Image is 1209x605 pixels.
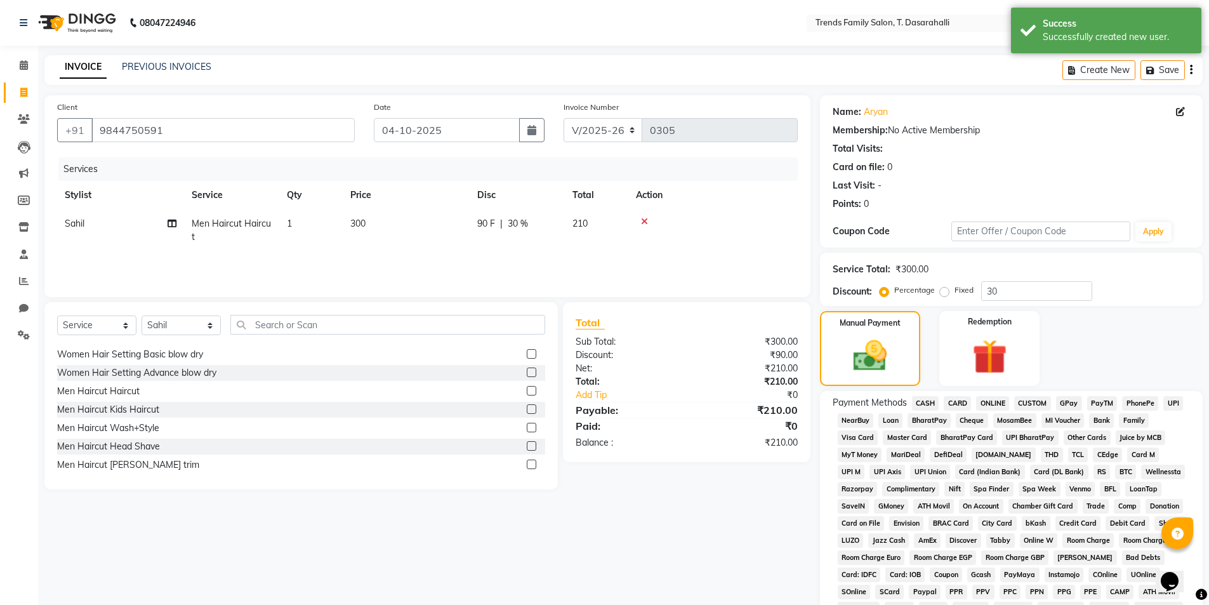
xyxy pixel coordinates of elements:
[1122,550,1165,565] span: Bad Debts
[60,56,107,79] a: INVOICE
[57,102,77,113] label: Client
[1114,499,1140,514] span: Comp
[687,375,807,389] div: ₹210.00
[628,181,798,209] th: Action
[1068,448,1088,462] span: TCL
[875,585,904,599] span: SCard
[833,263,890,276] div: Service Total:
[566,375,687,389] div: Total:
[1002,430,1059,445] span: UPI BharatPay
[57,118,93,142] button: +91
[687,362,807,375] div: ₹210.00
[287,218,292,229] span: 1
[838,482,878,496] span: Razorpay
[1139,585,1179,599] span: ATH Movil
[833,285,872,298] div: Discount:
[184,181,279,209] th: Service
[1141,465,1185,479] span: Wellnessta
[57,458,199,472] div: Men Haircut [PERSON_NAME] trim
[32,5,119,41] img: logo
[889,516,923,531] span: Envision
[687,402,807,418] div: ₹210.00
[1022,516,1050,531] span: bKash
[833,396,907,409] span: Payment Methods
[874,499,908,514] span: GMoney
[833,142,883,156] div: Total Visits:
[1154,516,1187,531] span: Shoutlo
[956,413,988,428] span: Cheque
[687,418,807,434] div: ₹0
[1093,465,1111,479] span: RS
[883,430,931,445] span: Master Card
[913,499,954,514] span: ATH Movil
[1020,533,1058,548] span: Online W
[279,181,343,209] th: Qty
[1127,448,1159,462] span: Card M
[687,335,807,349] div: ₹300.00
[882,482,939,496] span: Complimentary
[833,105,861,119] div: Name:
[1064,430,1111,445] span: Other Cards
[500,217,503,230] span: |
[1119,533,1187,548] span: Room Charge USD
[868,533,909,548] span: Jazz Cash
[350,218,366,229] span: 300
[1062,60,1135,80] button: Create New
[833,124,1190,137] div: No Active Membership
[707,389,807,402] div: ₹0
[1053,585,1075,599] span: PPG
[1026,585,1048,599] span: PPN
[1140,60,1185,80] button: Save
[65,218,84,229] span: Sahil
[981,550,1048,565] span: Room Charge GBP
[57,440,160,453] div: Men Haircut Head Shave
[1126,568,1160,582] span: UOnline
[878,413,902,428] span: Loan
[192,218,271,243] span: Men Haircut Haircut
[1119,413,1149,428] span: Family
[894,284,935,296] label: Percentage
[687,436,807,449] div: ₹210.00
[838,465,865,479] span: UPI M
[1014,396,1051,411] span: CUSTOM
[946,585,967,599] span: PPR
[1163,396,1183,411] span: UPI
[838,499,869,514] span: SaveIN
[993,413,1036,428] span: MosamBee
[1030,465,1088,479] span: Card (DL Bank)
[838,516,885,531] span: Card on File
[1055,516,1101,531] span: Credit Card
[908,413,951,428] span: BharatPay
[687,349,807,362] div: ₹90.00
[91,118,355,142] input: Search by Name/Mobile/Email/Code
[57,403,159,416] div: Men Haircut Kids Haircut
[572,218,588,229] span: 210
[944,482,965,496] span: Nift
[477,217,495,230] span: 90 F
[972,585,994,599] span: PPV
[140,5,195,41] b: 08047224946
[566,436,687,449] div: Balance :
[470,181,565,209] th: Disc
[1115,465,1136,479] span: BTC
[57,181,184,209] th: Stylist
[951,222,1130,241] input: Enter Offer / Coupon Code
[833,161,885,174] div: Card on file:
[833,124,888,137] div: Membership:
[864,105,888,119] a: Aryan
[1116,430,1166,445] span: Juice by MCB
[1043,17,1192,30] div: Success
[566,349,687,362] div: Discount:
[1000,568,1040,582] span: PayMaya
[564,102,619,113] label: Invoice Number
[955,465,1025,479] span: Card (Indian Bank)
[57,422,159,435] div: Men Haircut Wash+Style
[838,585,871,599] span: SOnline
[1156,554,1196,592] iframe: chat widget
[1056,396,1082,411] span: GPay
[864,197,869,211] div: 0
[1089,413,1114,428] span: Bank
[122,61,211,72] a: PREVIOUS INVOICES
[838,448,882,462] span: MyT Money
[1008,499,1078,514] span: Chamber Gift Card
